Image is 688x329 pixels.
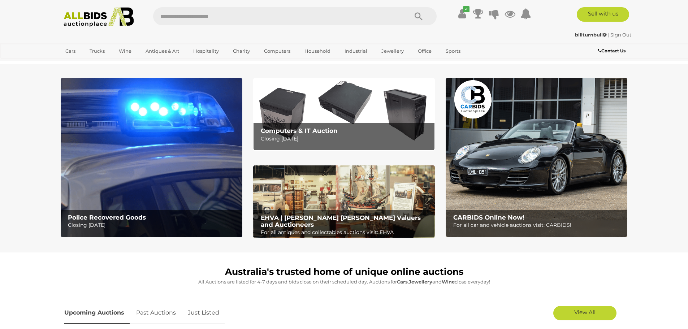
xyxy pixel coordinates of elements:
a: Past Auctions [131,302,181,324]
a: Contact Us [598,47,627,55]
p: For all car and vehicle auctions visit: CARBIDS! [453,221,623,230]
p: All Auctions are listed for 4-7 days and bids close on their scheduled day. Auctions for , and cl... [64,278,624,286]
a: View All [553,306,616,320]
strong: Jewellery [409,279,432,285]
a: Sports [441,45,465,57]
a: Industrial [340,45,372,57]
a: Upcoming Auctions [64,302,130,324]
a: Charity [228,45,255,57]
img: Computers & IT Auction [253,78,435,151]
b: Police Recovered Goods [68,214,146,221]
img: Police Recovered Goods [61,78,242,237]
span: View All [574,309,596,316]
b: Contact Us [598,48,626,53]
a: EHVA | Evans Hastings Valuers and Auctioneers EHVA | [PERSON_NAME] [PERSON_NAME] Valuers and Auct... [253,165,435,238]
img: EHVA | Evans Hastings Valuers and Auctioneers [253,165,435,238]
strong: Cars [397,279,408,285]
a: Hospitality [189,45,224,57]
button: Search [401,7,437,25]
p: Closing [DATE] [68,221,238,230]
a: Office [413,45,436,57]
a: Sign Out [610,32,631,38]
a: ✔ [457,7,468,20]
i: ✔ [463,6,470,12]
a: Computers & IT Auction Computers & IT Auction Closing [DATE] [253,78,435,151]
b: CARBIDS Online Now! [453,214,524,221]
a: Household [300,45,335,57]
img: Allbids.com.au [60,7,138,27]
a: Antiques & Art [141,45,184,57]
a: Just Listed [182,302,225,324]
b: Computers & IT Auction [261,127,338,134]
span: | [608,32,609,38]
a: Computers [259,45,295,57]
a: Trucks [85,45,109,57]
b: EHVA | [PERSON_NAME] [PERSON_NAME] Valuers and Auctioneers [261,214,421,228]
a: billturnbull [575,32,608,38]
strong: Wine [442,279,455,285]
a: Jewellery [377,45,408,57]
a: CARBIDS Online Now! CARBIDS Online Now! For all car and vehicle auctions visit: CARBIDS! [446,78,627,237]
h1: Australia's trusted home of unique online auctions [64,267,624,277]
a: [GEOGRAPHIC_DATA] [61,57,121,69]
a: Wine [114,45,136,57]
img: CARBIDS Online Now! [446,78,627,237]
a: Police Recovered Goods Police Recovered Goods Closing [DATE] [61,78,242,237]
p: Closing [DATE] [261,134,431,143]
p: For all antiques and collectables auctions visit: EHVA [261,228,431,237]
a: Cars [61,45,80,57]
strong: billturnbull [575,32,607,38]
a: Sell with us [577,7,629,22]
